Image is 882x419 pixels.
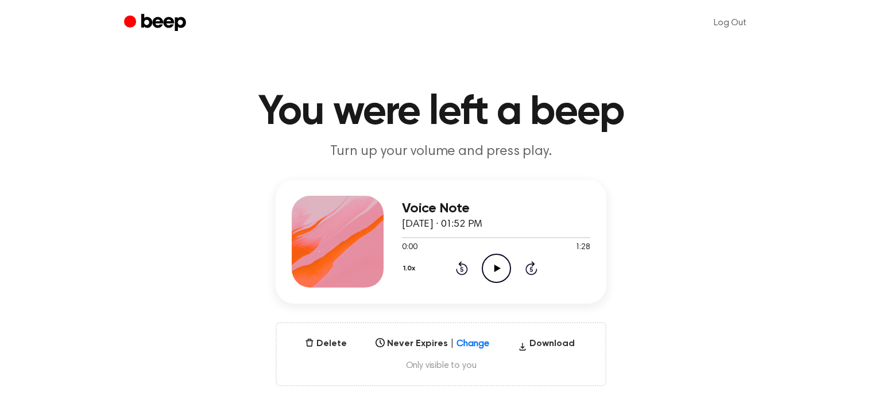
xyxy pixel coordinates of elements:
a: Beep [124,12,189,34]
span: 1:28 [575,242,590,254]
span: Only visible to you [291,360,591,371]
a: Log Out [702,9,758,37]
button: Download [513,337,579,355]
span: 0:00 [402,242,417,254]
h3: Voice Note [402,201,590,216]
p: Turn up your volume and press play. [220,142,661,161]
button: Delete [300,337,351,351]
button: 1.0x [402,259,420,278]
h1: You were left a beep [147,92,735,133]
span: [DATE] · 01:52 PM [402,219,482,230]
